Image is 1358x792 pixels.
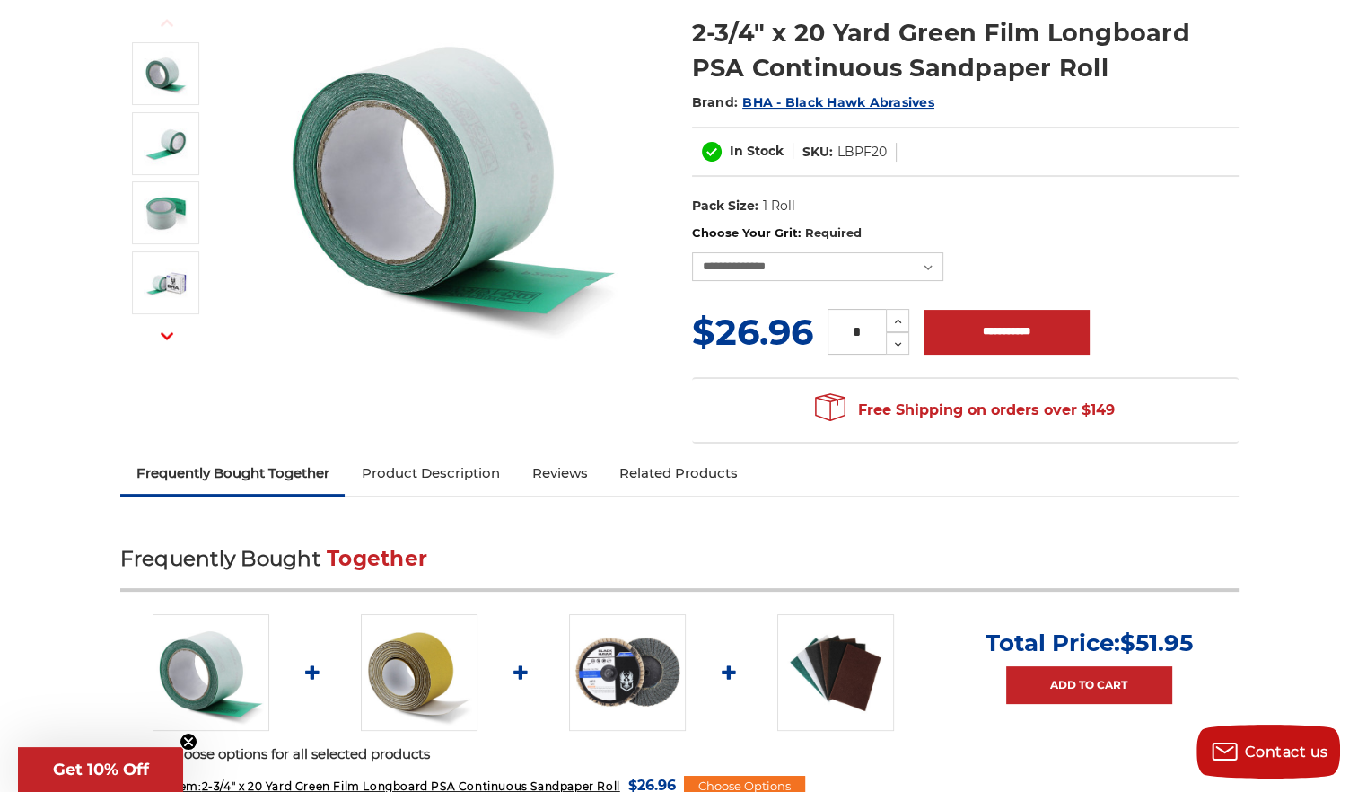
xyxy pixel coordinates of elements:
[815,392,1115,428] span: Free Shipping on orders over $149
[153,614,269,731] img: Premium Green Film Sandpaper Roll with PSA for professional-grade sanding, 2 3/4" x 20 yards.
[730,143,784,159] span: In Stock
[53,760,149,779] span: Get 10% Off
[692,94,739,110] span: Brand:
[692,310,813,354] span: $26.96
[986,629,1193,657] p: Total Price:
[145,316,188,355] button: Next
[1196,725,1340,779] button: Contact us
[144,260,188,305] img: Automotive preparation Green Film Sandpaper Roll with PSA, size 2 3/4" x 20 yards.
[345,453,515,493] a: Product Description
[1006,666,1172,704] a: Add to Cart
[144,190,188,235] img: Woodworking optimized 2 3/4" x 20-yard PSA Green Film Sandpaper Roll for superior finish.
[804,225,861,240] small: Required
[762,197,794,216] dd: 1 Roll
[742,94,934,110] a: BHA - Black Hawk Abrasives
[120,546,320,571] span: Frequently Bought
[327,546,427,571] span: Together
[837,143,887,162] dd: LBPF20
[692,15,1239,85] h1: 2-3/4" x 20 Yard Green Film Longboard PSA Continuous Sandpaper Roll
[18,747,183,792] div: Get 10% OffClose teaser
[1245,744,1328,761] span: Contact us
[603,453,754,493] a: Related Products
[120,453,346,493] a: Frequently Bought Together
[120,744,1239,765] p: Please choose options for all selected products
[145,4,188,42] button: Previous
[515,453,603,493] a: Reviews
[144,51,188,96] img: Premium Green Film Sandpaper Roll with PSA for professional-grade sanding, 2 3/4" x 20 yards.
[1120,629,1193,657] span: $51.95
[802,143,833,162] dt: SKU:
[692,224,1239,242] label: Choose Your Grit:
[692,197,758,216] dt: Pack Size:
[180,733,197,751] button: Close teaser
[144,121,188,166] img: Premium Green Film Sandpaper Roll with PSA for professional-grade sanding, 2 3/4" x 20 yards.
